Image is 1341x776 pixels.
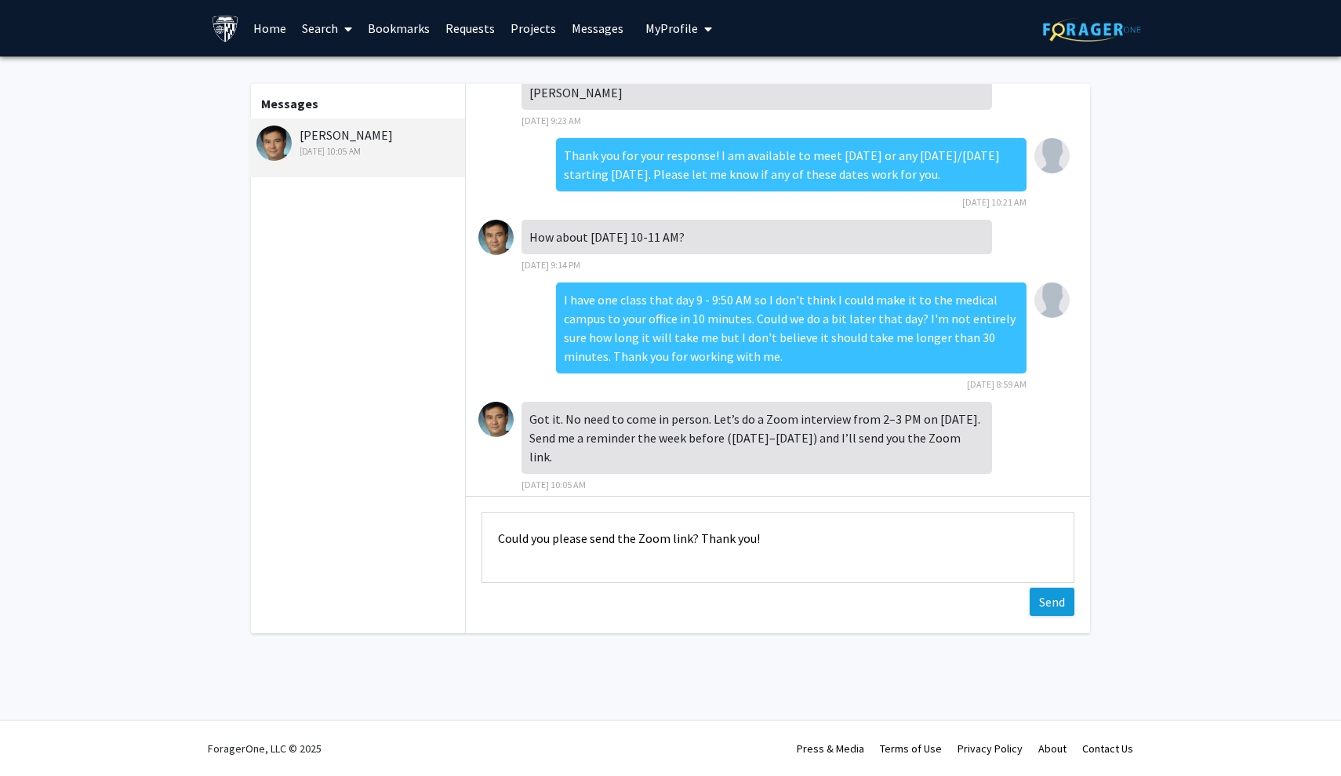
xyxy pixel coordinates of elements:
div: ForagerOne, LLC © 2025 [208,721,322,776]
a: Search [294,1,360,56]
a: Privacy Policy [958,741,1023,756]
span: [DATE] 8:59 AM [967,378,1027,390]
iframe: Chat [12,705,67,764]
a: Terms of Use [880,741,942,756]
a: Projects [503,1,564,56]
span: [DATE] 10:05 AM [521,479,586,490]
div: How about [DATE] 10-11 AM? [521,220,992,254]
img: Samaksh Gupta [1034,282,1070,318]
span: [DATE] 9:14 PM [521,259,580,271]
div: [DATE] 10:05 AM [256,144,461,158]
a: Home [245,1,294,56]
img: Xiaolei Zhu [256,126,292,161]
div: Thank you for your response! I am available to meet [DATE] or any [DATE]/[DATE] starting [DATE]. ... [556,138,1027,191]
a: Contact Us [1082,741,1133,756]
span: [DATE] 9:23 AM [521,115,581,126]
img: Johns Hopkins University Logo [212,15,239,42]
a: Bookmarks [360,1,438,56]
img: ForagerOne Logo [1043,17,1141,42]
a: Press & Media [797,741,864,756]
div: I have one class that day 9 - 9:50 AM so I don't think I could make it to the medical campus to y... [556,282,1027,373]
span: [DATE] 10:21 AM [962,196,1027,208]
div: [PERSON_NAME] [256,126,461,158]
img: Xiaolei Zhu [478,220,514,255]
textarea: Message [482,512,1074,583]
a: About [1038,741,1067,756]
img: Xiaolei Zhu [478,402,514,437]
div: Got it. No need to come in person. Let’s do a Zoom interview from 2–3 PM on [DATE]. Send me a rem... [521,402,992,474]
a: Requests [438,1,503,56]
span: My Profile [645,20,698,36]
button: Send [1030,588,1074,616]
a: Messages [564,1,631,56]
b: Messages [261,96,318,111]
img: Samaksh Gupta [1034,138,1070,173]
